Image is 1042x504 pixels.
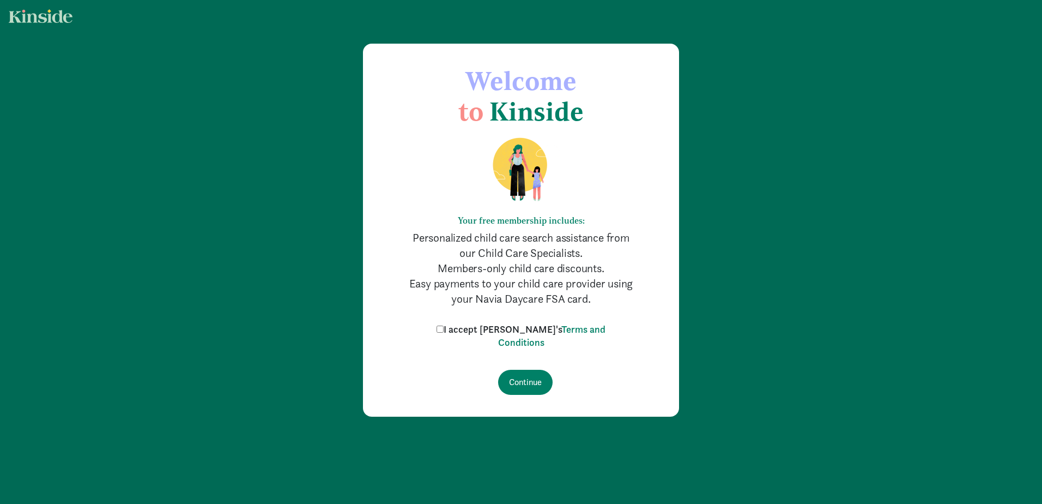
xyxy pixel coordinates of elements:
[498,370,553,395] input: Continue
[437,326,444,333] input: I accept [PERSON_NAME]'sTerms and Conditions
[407,261,635,276] p: Members-only child care discounts.
[407,230,635,261] p: Personalized child care search assistance from our Child Care Specialists.
[407,276,635,307] p: Easy payments to your child care provider using your Navia Daycare FSA card.
[489,95,584,127] span: Kinside
[407,215,635,226] h6: Your free membership includes:
[498,323,606,349] a: Terms and Conditions
[480,137,563,202] img: illustration-mom-daughter.png
[458,95,483,127] span: to
[434,323,608,349] label: I accept [PERSON_NAME]'s
[9,9,72,23] img: light.svg
[465,65,577,97] span: Welcome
